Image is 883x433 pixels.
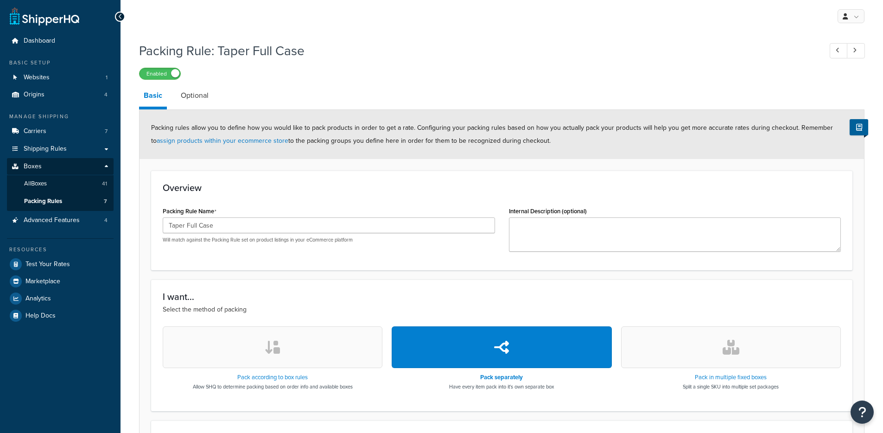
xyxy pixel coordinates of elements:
[7,140,114,158] a: Shipping Rules
[7,59,114,67] div: Basic Setup
[7,212,114,229] a: Advanced Features4
[102,180,107,188] span: 41
[193,374,353,381] h3: Pack according to box rules
[193,383,353,390] p: Allow SHQ to determine packing based on order info and available boxes
[683,383,779,390] p: Split a single SKU into multiple set packages
[7,86,114,103] a: Origins4
[24,91,44,99] span: Origins
[105,127,108,135] span: 7
[449,374,554,381] h3: Pack separately
[24,37,55,45] span: Dashboard
[7,246,114,254] div: Resources
[24,180,47,188] span: All Boxes
[24,74,50,82] span: Websites
[7,193,114,210] li: Packing Rules
[449,383,554,390] p: Have every item pack into it's own separate box
[7,69,114,86] a: Websites1
[24,197,62,205] span: Packing Rules
[7,307,114,324] a: Help Docs
[7,193,114,210] a: Packing Rules7
[7,32,114,50] a: Dashboard
[7,123,114,140] a: Carriers7
[25,278,60,286] span: Marketplace
[106,74,108,82] span: 1
[163,183,841,193] h3: Overview
[7,86,114,103] li: Origins
[24,216,80,224] span: Advanced Features
[7,69,114,86] li: Websites
[7,175,114,192] a: AllBoxes41
[509,208,587,215] label: Internal Description (optional)
[7,158,114,175] a: Boxes
[104,216,108,224] span: 4
[7,256,114,273] a: Test Your Rates
[851,401,874,424] button: Open Resource Center
[25,312,56,320] span: Help Docs
[7,113,114,121] div: Manage Shipping
[163,305,841,315] p: Select the method of packing
[25,261,70,268] span: Test Your Rates
[176,84,213,107] a: Optional
[163,236,495,243] p: Will match against the Packing Rule set on product listings in your eCommerce platform
[104,91,108,99] span: 4
[139,84,167,109] a: Basic
[847,43,865,58] a: Next Record
[104,197,107,205] span: 7
[24,145,67,153] span: Shipping Rules
[7,123,114,140] li: Carriers
[7,212,114,229] li: Advanced Features
[151,123,833,146] span: Packing rules allow you to define how you would like to pack products in order to get a rate. Con...
[163,292,841,302] h3: I want...
[24,163,42,171] span: Boxes
[157,136,288,146] a: assign products within your ecommerce store
[140,68,180,79] label: Enabled
[7,273,114,290] a: Marketplace
[163,208,216,215] label: Packing Rule Name
[850,119,868,135] button: Show Help Docs
[139,42,813,60] h1: Packing Rule: Taper Full Case
[25,295,51,303] span: Analytics
[7,290,114,307] a: Analytics
[24,127,46,135] span: Carriers
[830,43,848,58] a: Previous Record
[683,374,779,381] h3: Pack in multiple fixed boxes
[7,158,114,211] li: Boxes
